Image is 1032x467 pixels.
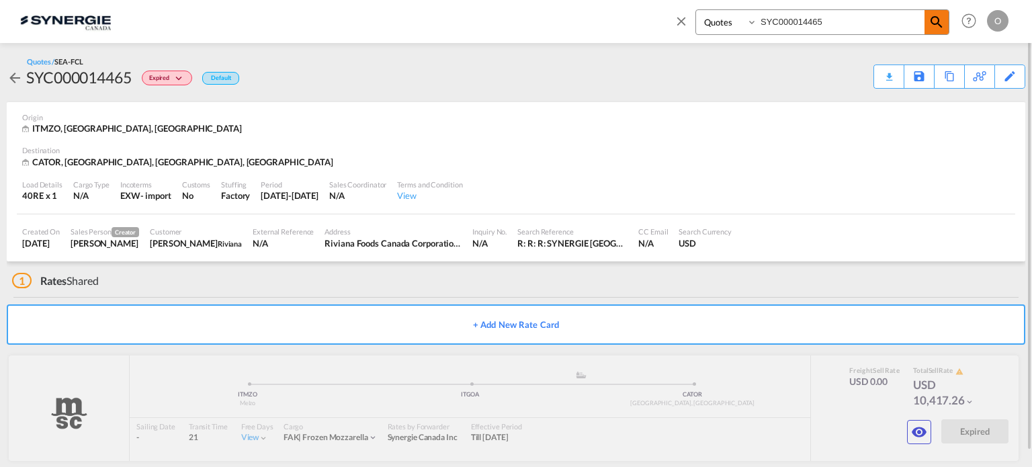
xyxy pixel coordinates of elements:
div: Shared [12,273,99,288]
div: Search Reference [517,226,628,237]
div: Karen Mercier [71,237,139,249]
input: Enter Quotation Number [757,10,924,34]
div: N/A [638,237,668,249]
span: icon-magnify [924,10,949,34]
div: EXW [120,189,140,202]
md-icon: icon-download [881,67,897,77]
div: Period [261,179,318,189]
md-icon: icon-chevron-down [173,75,189,83]
div: R: R: R: SYNERGIE CANADA: Riviana FCL rate for September Italy - 40 RF from MELZO - week 36 [517,237,628,249]
div: ITMZO, Melzo, Europe [22,122,245,135]
button: + Add New Rate Card [7,304,1025,345]
div: Quote PDF is not available at this time [881,65,897,77]
div: SYC000014465 [26,67,132,88]
div: USD [679,237,732,249]
div: icon-arrow-left [7,67,26,88]
div: Cargo Type [73,179,110,189]
div: Customs [182,179,210,189]
div: Sales Person [71,226,139,237]
div: 30 Sep 2025 [261,189,318,202]
span: Rates [40,274,67,287]
md-icon: icon-close [674,13,689,28]
span: Help [957,9,980,32]
div: Incoterms [120,179,171,189]
div: Stuffing [221,179,250,189]
div: No [182,189,210,202]
div: Sales Coordinator [329,179,386,189]
span: SEA-FCL [54,57,83,66]
span: 1 [12,273,32,288]
div: Default [202,72,239,85]
span: Creator [112,227,139,237]
div: Address [325,226,462,237]
div: 3 Sep 2025 [22,237,60,249]
div: O [987,10,1008,32]
div: Load Details [22,179,62,189]
div: External Reference [253,226,314,237]
div: Terms and Condition [397,179,462,189]
div: Factory Stuffing [221,189,250,202]
div: N/A [329,189,386,202]
div: Save As Template [904,65,934,88]
div: Search Currency [679,226,732,237]
button: icon-eye [907,420,931,444]
div: Origin [22,112,1010,122]
div: Help [957,9,987,34]
md-icon: icon-eye [911,424,927,440]
div: Destination [22,145,1010,155]
div: - import [140,189,171,202]
div: 40RE x 1 [22,189,62,202]
div: Customer [150,226,242,237]
div: Quotes /SEA-FCL [27,56,83,67]
span: Expired [149,74,173,87]
div: Inquiry No. [472,226,507,237]
img: 1f56c880d42311ef80fc7dca854c8e59.png [20,6,111,36]
div: Riviana Foods Canada Corporation 5125 rue du Trianon, suite 450 Montréal, QC H1M 2S5 [325,237,462,249]
div: Change Status Here [142,71,192,85]
span: Riviana [218,239,242,248]
div: N/A [472,237,507,249]
div: CC Email [638,226,668,237]
div: N/A [253,237,314,249]
div: Created On [22,226,60,237]
span: icon-close [674,9,695,42]
div: CATOR, Toronto, ON, Americas [22,156,337,169]
div: Change Status Here [132,67,196,88]
div: Yassine Cherkaoui [150,237,242,249]
md-icon: icon-magnify [929,14,945,30]
div: N/A [73,189,110,202]
md-icon: icon-arrow-left [7,70,23,86]
span: ITMZO, [GEOGRAPHIC_DATA], [GEOGRAPHIC_DATA] [32,123,242,134]
div: View [397,189,462,202]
